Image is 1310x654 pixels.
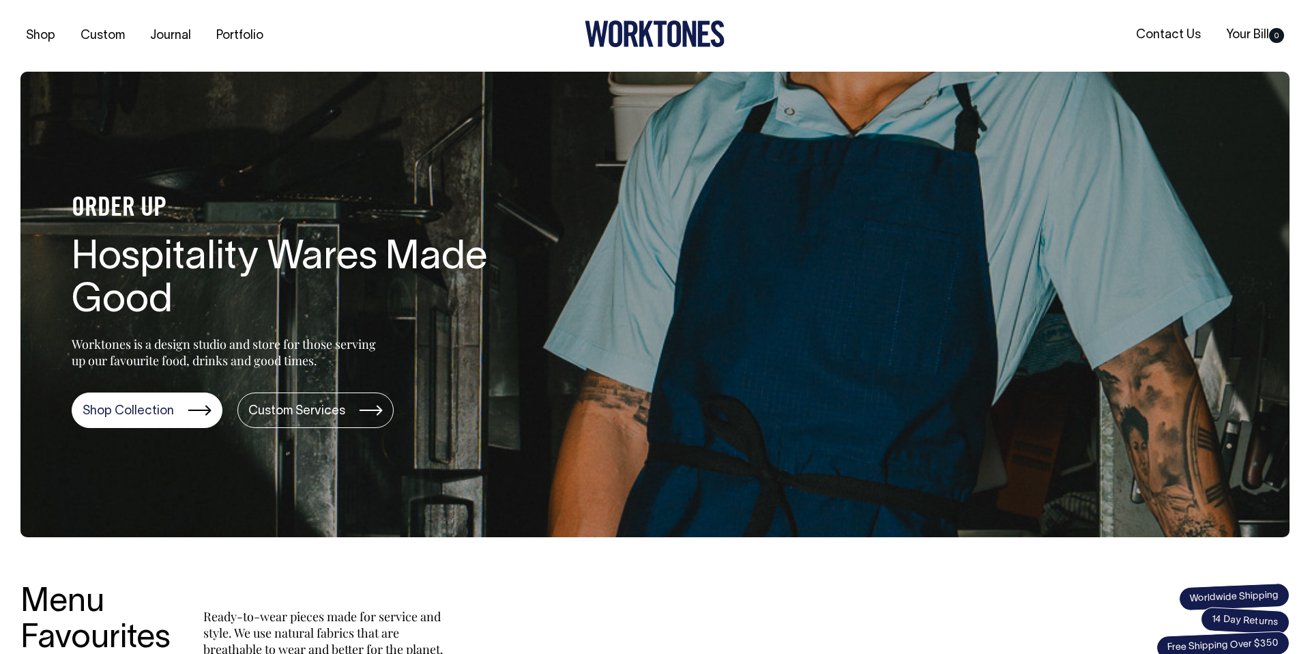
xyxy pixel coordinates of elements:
[72,195,508,223] h4: ORDER UP
[1131,24,1206,46] a: Contact Us
[72,393,222,428] a: Shop Collection
[145,25,196,47] a: Journal
[72,336,382,369] p: Worktones is a design studio and store for those serving up our favourite food, drinks and good t...
[72,237,508,324] h1: Hospitality Wares Made Good
[1221,24,1290,46] a: Your Bill0
[1269,28,1284,43] span: 0
[1178,582,1290,611] span: Worldwide Shipping
[75,25,130,47] a: Custom
[20,25,61,47] a: Shop
[237,393,394,428] a: Custom Services
[1200,607,1290,636] span: 14 Day Returns
[211,25,269,47] a: Portfolio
